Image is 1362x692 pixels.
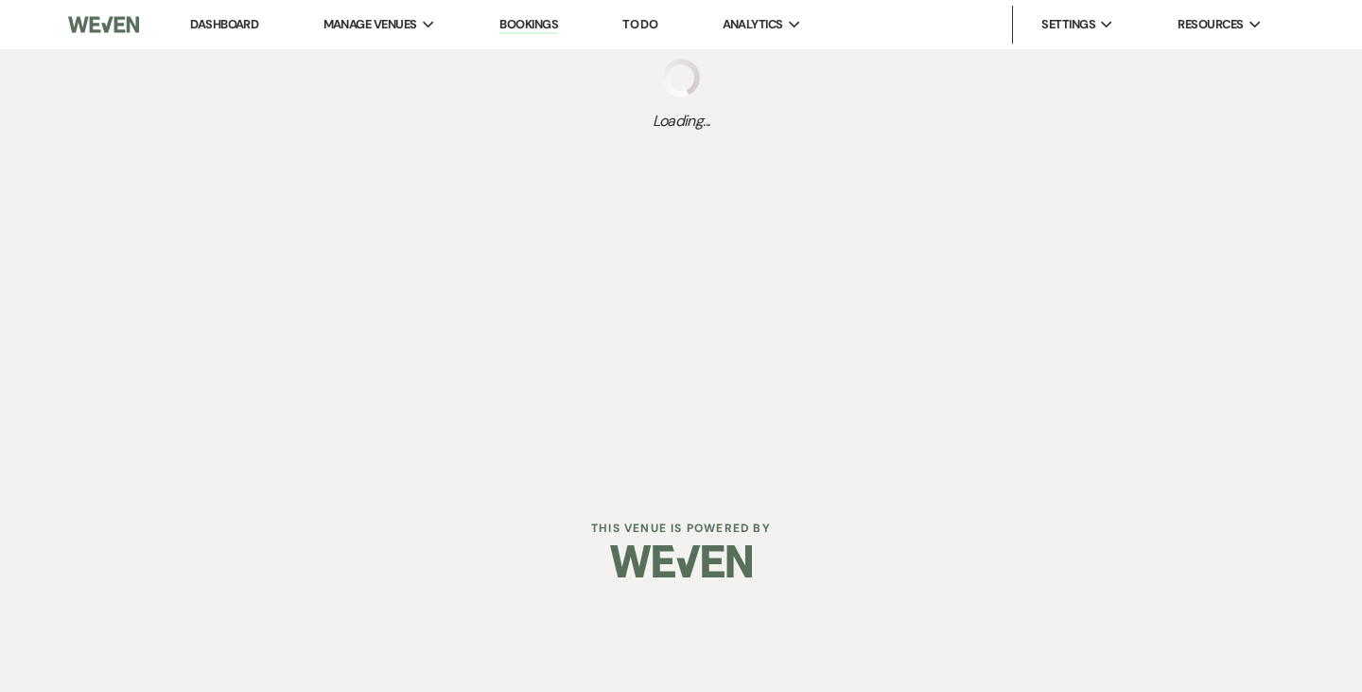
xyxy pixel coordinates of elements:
a: To Do [622,16,657,32]
span: Resources [1178,15,1243,34]
span: Analytics [723,15,783,34]
span: Loading... [653,110,710,133]
img: Weven Logo [68,5,139,44]
span: Manage Venues [323,15,417,34]
img: Weven Logo [610,528,752,594]
a: Bookings [499,16,558,34]
img: loading spinner [662,59,700,97]
a: Dashboard [190,16,258,32]
span: Settings [1041,15,1095,34]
